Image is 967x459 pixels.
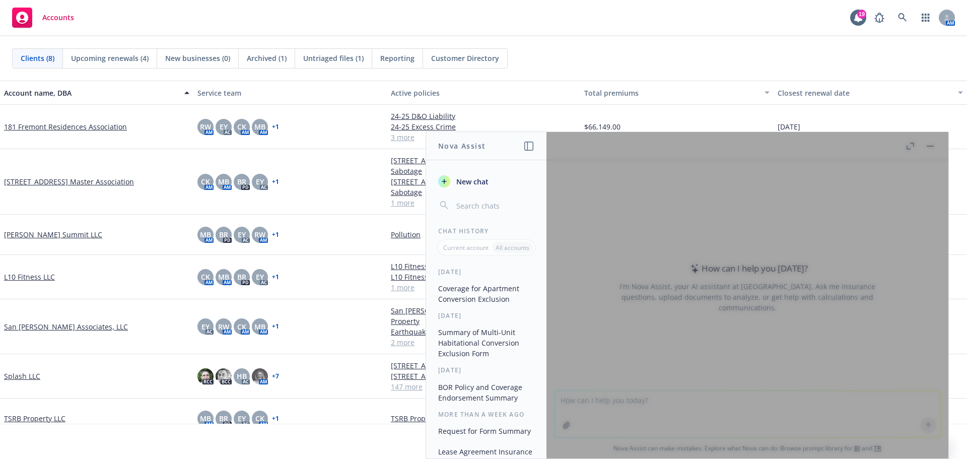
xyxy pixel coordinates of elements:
a: 24-25 D&O Liability [391,111,576,121]
a: Splash LLC [4,371,40,381]
div: Total premiums [584,88,758,98]
span: MB [200,413,211,424]
a: + 7 [272,373,279,379]
a: San [PERSON_NAME] Associates, LLC - Commercial Property [391,305,576,326]
a: TSRB Property LLC - Pollution [391,413,576,424]
a: [STREET_ADDRESS] Master Association [4,176,134,187]
span: RW [254,229,265,240]
div: Account name, DBA [4,88,178,98]
a: + 1 [272,323,279,330]
a: Accounts [8,4,78,32]
span: Untriaged files (1) [303,53,364,63]
span: $66,149.00 [584,121,620,132]
div: [DATE] [426,311,546,320]
span: EY [256,176,264,187]
a: TSRB Property LLC [4,413,65,424]
span: EY [201,321,210,332]
span: MB [254,321,265,332]
a: [STREET_ADDRESS] Master Association - Terrorism and Sabotage [391,155,576,176]
span: [DATE] [778,121,800,132]
img: photo [252,368,268,384]
span: BR [219,413,228,424]
button: Service team [193,81,387,105]
a: + 1 [272,232,279,238]
a: Report a Bug [869,8,889,28]
button: Total premiums [580,81,774,105]
h1: Nova Assist [438,141,486,151]
a: [STREET_ADDRESS] Master Association - Terrorism and Sabotage [391,176,576,198]
a: Search [892,8,913,28]
img: photo [216,368,232,384]
a: 3 more [391,132,576,143]
div: Active policies [391,88,576,98]
span: EY [220,121,228,132]
div: [DATE] [426,268,546,276]
span: EY [238,413,246,424]
span: RW [218,321,229,332]
a: 2 more [391,337,576,348]
input: Search chats [454,199,534,213]
a: Earthquake [391,326,576,337]
a: 181 Fremont Residences Association [4,121,127,132]
div: More than a week ago [426,410,546,419]
a: Switch app [916,8,936,28]
span: CK [237,321,246,332]
button: Summary of Multi-Unit Habitational Conversion Exclusion Form [434,324,538,362]
span: New businesses (0) [165,53,230,63]
span: HB [237,371,247,381]
a: 147 more [391,381,576,392]
span: BR [219,229,228,240]
a: San [PERSON_NAME] Associates, LLC [4,321,128,332]
div: Chat History [426,227,546,235]
span: CK [201,272,210,282]
button: Coverage for Apartment Conversion Exclusion [434,280,538,307]
p: Current account [443,243,489,252]
span: BR [237,272,246,282]
div: [DATE] [426,366,546,374]
a: + 1 [272,179,279,185]
span: New chat [454,176,489,187]
span: EY [238,229,246,240]
button: Closest renewal date [774,81,967,105]
a: L10 Fitness LLC [4,272,55,282]
span: RW [200,121,211,132]
div: 19 [857,10,866,19]
span: Clients (8) [21,53,54,63]
div: Closest renewal date [778,88,952,98]
a: + 1 [272,124,279,130]
a: + 1 [272,274,279,280]
span: Upcoming renewals (4) [71,53,149,63]
span: CK [255,413,264,424]
img: photo [197,368,214,384]
a: [STREET_ADDRESS][PERSON_NAME] [391,371,576,381]
a: L10 Fitness LLC - Commercial Umbrella [391,272,576,282]
span: MB [200,229,211,240]
a: 24-25 Excess Crime [391,121,576,132]
button: New chat [434,172,538,190]
span: Accounts [42,14,74,22]
button: Active policies [387,81,580,105]
a: 1 more [391,282,576,293]
span: MB [218,176,229,187]
span: Reporting [380,53,415,63]
a: [STREET_ADDRESS][PERSON_NAME] [391,360,576,371]
span: CK [201,176,210,187]
span: MB [254,121,265,132]
span: BR [237,176,246,187]
a: L10 Fitness LLC - General Liability [391,261,576,272]
a: 1 more [391,198,576,208]
button: BOR Policy and Coverage Endorsement Summary [434,379,538,406]
span: EY [256,272,264,282]
div: Service team [197,88,383,98]
span: CK [237,121,246,132]
p: All accounts [496,243,529,252]
button: Request for Form Summary [434,423,538,439]
span: Customer Directory [431,53,499,63]
span: Archived (1) [247,53,287,63]
a: + 1 [272,416,279,422]
span: MB [218,272,229,282]
a: [PERSON_NAME] Summit LLC [4,229,102,240]
a: Pollution [391,229,576,240]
